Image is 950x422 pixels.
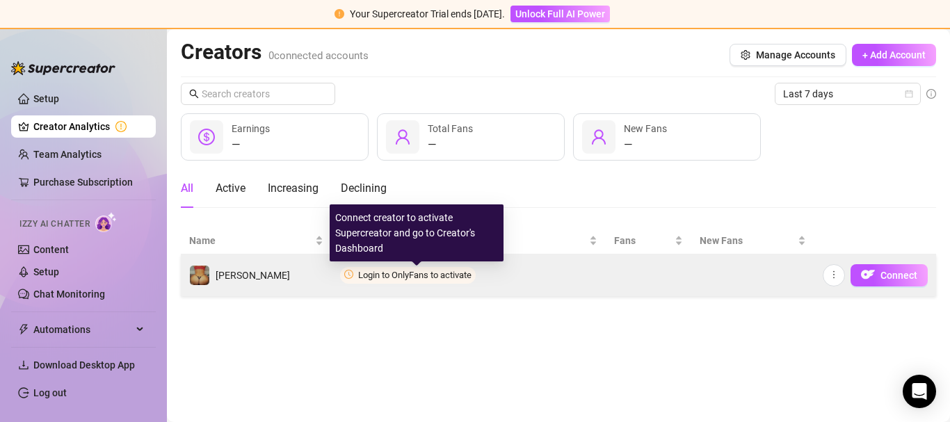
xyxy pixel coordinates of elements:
img: logo-BBDzfeDw.svg [11,61,115,75]
img: AI Chatter [95,212,117,232]
span: New Fans [624,123,667,134]
a: Content [33,244,69,255]
div: — [624,136,667,153]
span: setting [741,50,750,60]
div: — [232,136,270,153]
span: info-circle [926,89,936,99]
input: Search creators [202,86,316,102]
span: 0 connected accounts [268,49,369,62]
button: + Add Account [852,44,936,66]
span: clock-circle [344,270,353,279]
span: exclamation-circle [335,9,344,19]
span: Earnings [232,123,270,134]
a: Setup [33,266,59,277]
h2: Creators [181,39,369,65]
span: Name [189,233,312,248]
span: [PERSON_NAME] [216,270,290,281]
button: Manage Accounts [730,44,846,66]
span: Izzy AI Chatter [19,218,90,231]
th: New Fans [691,227,814,254]
span: Last 7 days [783,83,912,104]
span: Your Supercreator Trial ends [DATE]. [350,8,505,19]
a: Unlock Full AI Power [510,8,610,19]
span: Automations [33,318,132,341]
a: Log out [33,387,67,398]
span: Fans [614,233,672,248]
div: Increasing [268,180,319,197]
button: OFConnect [851,264,928,286]
a: Setup [33,93,59,104]
span: calendar [905,90,913,98]
div: Declining [341,180,387,197]
span: user [590,129,607,145]
div: — [428,136,473,153]
a: Purchase Subscription [33,171,145,193]
span: New Fans [700,233,795,248]
span: search [189,89,199,99]
div: All [181,180,193,197]
span: Login to OnlyFans to activate [358,270,472,280]
div: Connect creator to activate Supercreator and go to Creator's Dashboard [330,204,504,261]
span: user [394,129,411,145]
img: Aubrey [190,266,209,285]
a: Team Analytics [33,149,102,160]
img: OF [861,268,875,282]
span: dollar-circle [198,129,215,145]
span: Manage Accounts [756,49,835,60]
a: Chat Monitoring [33,289,105,300]
span: Download Desktop App [33,359,135,371]
span: Total Fans [428,123,473,134]
div: Active [216,180,245,197]
span: thunderbolt [18,324,29,335]
span: more [829,270,839,279]
div: Open Intercom Messenger [903,375,936,408]
a: Creator Analytics exclamation-circle [33,115,145,138]
button: Unlock Full AI Power [510,6,610,22]
th: Name [181,227,332,254]
span: Connect [880,270,917,281]
span: Unlock Full AI Power [515,8,605,19]
span: + Add Account [862,49,926,60]
span: download [18,359,29,371]
th: Fans [606,227,691,254]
